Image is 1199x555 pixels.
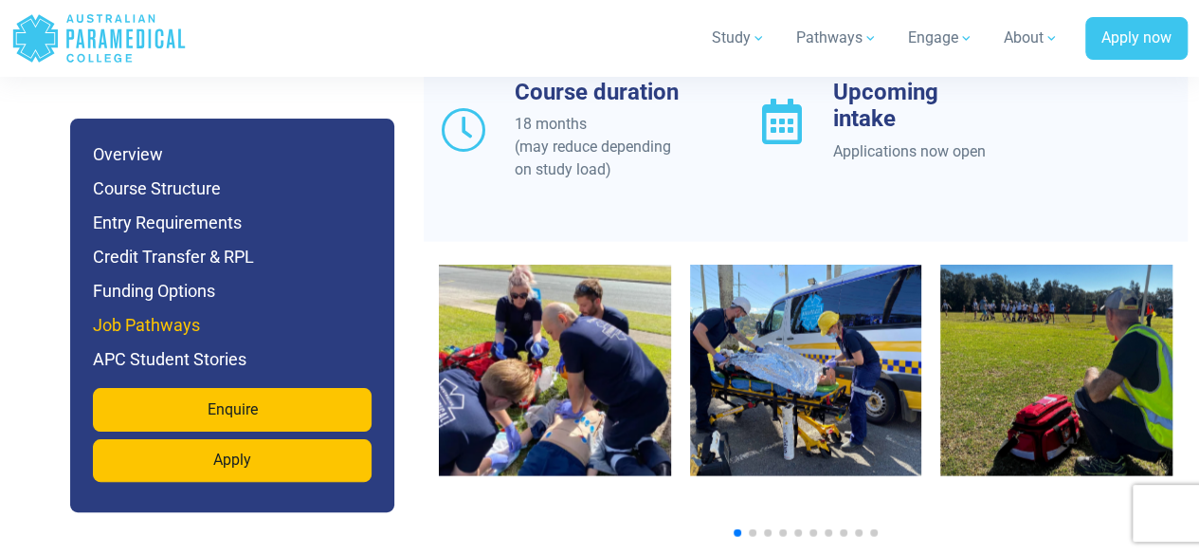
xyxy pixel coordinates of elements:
span: Go to slide 5 [794,529,802,537]
span: Go to slide 1 [734,529,741,537]
div: 18 months (may reduce depending on study load) [515,113,685,181]
a: Study [700,11,777,65]
div: 3 / 12 [940,265,1172,507]
span: Go to slide 3 [764,529,772,537]
img: Image [690,265,922,476]
span: Go to slide 7 [825,529,832,537]
div: 2 / 12 [690,265,922,507]
img: paramedic qld [439,265,671,476]
a: Pathways [785,11,889,65]
div: 1 / 12 [439,265,671,507]
h3: Course duration [515,79,685,106]
span: Go to slide 9 [855,529,863,537]
div: Applications now open [833,140,1004,163]
a: Apply now [1085,17,1188,61]
span: Go to slide 8 [840,529,847,537]
h3: Upcoming intake [833,79,1004,134]
a: About [992,11,1070,65]
span: Go to slide 2 [749,529,756,537]
span: Go to slide 6 [809,529,817,537]
span: Go to slide 4 [779,529,787,537]
a: Engage [897,11,985,65]
span: Go to slide 10 [870,529,878,537]
img: Image [940,265,1172,476]
a: Australian Paramedical College [11,8,187,69]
